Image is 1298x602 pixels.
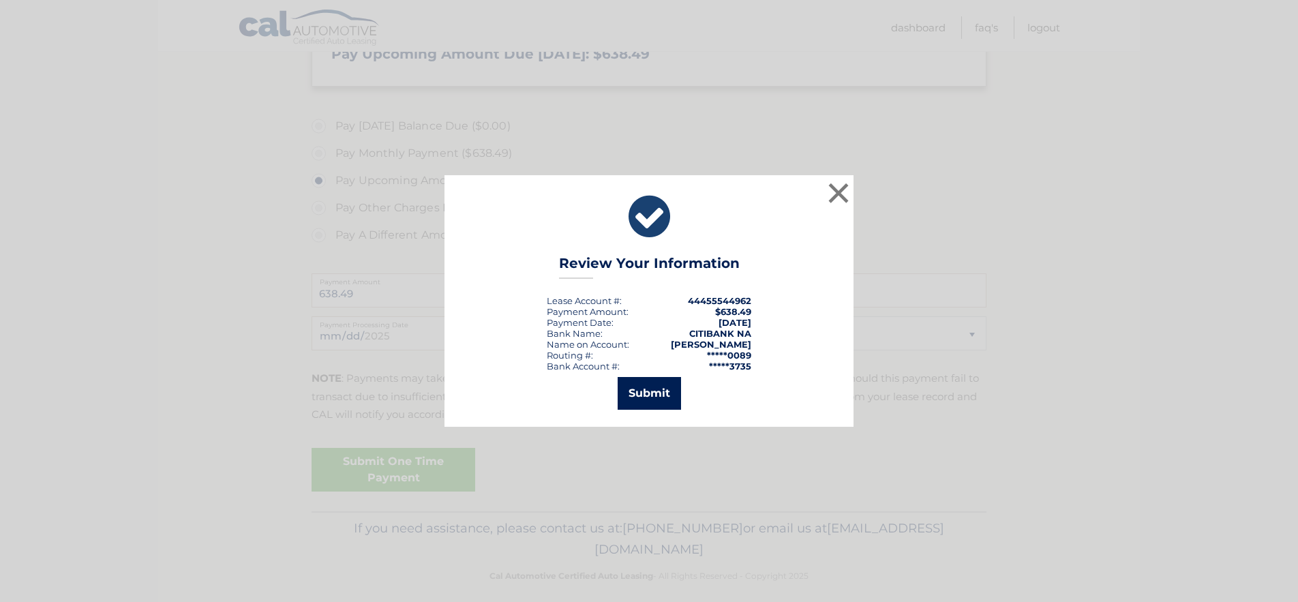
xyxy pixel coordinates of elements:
button: × [825,179,852,207]
span: Payment Date [547,317,612,328]
div: Lease Account #: [547,295,622,306]
div: Name on Account: [547,339,629,350]
strong: CITIBANK NA [689,328,751,339]
div: Bank Account #: [547,361,620,372]
h3: Review Your Information [559,255,740,279]
div: : [547,317,614,328]
strong: 44455544962 [688,295,751,306]
span: [DATE] [719,317,751,328]
button: Submit [618,377,681,410]
div: Bank Name: [547,328,603,339]
span: $638.49 [715,306,751,317]
div: Routing #: [547,350,593,361]
strong: [PERSON_NAME] [671,339,751,350]
div: Payment Amount: [547,306,629,317]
